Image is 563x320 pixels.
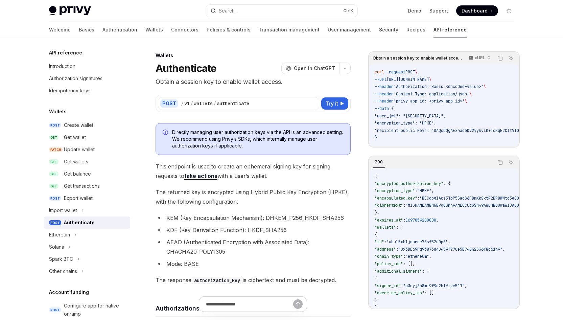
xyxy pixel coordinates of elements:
span: GET [49,172,58,177]
span: This endpoint is used to create an ephemeral signing key for signing requests to with a user’s wa... [156,162,351,181]
span: "policy_ids" [375,261,403,267]
span: : [403,254,405,259]
div: / [181,100,184,107]
span: ], [375,305,379,311]
div: Update wallet [64,145,95,154]
p: cURL [475,55,485,61]
span: : [ [396,225,403,230]
span: "signer_id" [375,283,401,289]
a: Dashboard [456,5,498,16]
a: POSTConfigure app for native onramp [44,300,130,320]
button: Ask AI [507,54,515,63]
div: / [213,100,216,107]
a: PATCHUpdate wallet [44,143,130,156]
span: The returned key is encrypted using Hybrid Public Key Encryption (HPKE), with the following confi... [156,187,351,206]
span: 1697059200000 [405,218,436,223]
span: --url [375,77,386,82]
span: : { [443,181,450,186]
span: "encryption_type" [375,188,415,193]
span: { [375,276,377,281]
div: Other chains [49,267,77,275]
h5: Wallets [49,108,67,116]
a: Authentication [102,22,137,38]
span: "ciphertext" [375,203,403,208]
span: \ [484,84,486,89]
div: Get wallets [64,158,88,166]
span: : [384,239,386,245]
a: POSTExport wallet [44,192,130,204]
div: / [190,100,193,107]
div: wallets [194,100,213,107]
span: GET [49,159,58,164]
a: GETGet transactions [44,180,130,192]
button: Send message [293,299,303,309]
span: 'Content-Type: application/json' [394,91,469,97]
span: }' [375,135,379,140]
div: Solana [49,243,64,251]
div: Export wallet [64,194,93,202]
span: { [375,232,377,237]
span: "chain_type" [375,254,403,259]
span: Ctrl K [343,8,353,14]
code: authorization_key [191,277,243,284]
span: --header [375,98,394,104]
button: Copy the contents from the code block [496,158,505,167]
span: { [375,174,377,179]
span: The response is ciphertext and must be decrypted. [156,275,351,285]
span: : [], [403,261,415,267]
span: POST [49,220,61,225]
a: Security [379,22,398,38]
a: User management [328,22,371,38]
button: Copy the contents from the code block [496,54,505,63]
li: Mode: BASE [156,259,351,269]
a: API reference [433,22,467,38]
span: 'Authorization: Basic <encoded-value>' [394,84,484,89]
span: curl [375,69,384,75]
span: , [431,188,434,193]
button: Search...CtrlK [206,5,357,17]
div: POST [160,99,178,108]
a: Policies & controls [207,22,251,38]
span: : [] [424,290,434,296]
span: --header [375,91,394,97]
a: Idempotency keys [44,85,130,97]
span: --header [375,84,394,89]
div: 200 [373,158,385,166]
div: Authorization signatures [49,74,102,83]
li: AEAD (Authenticated Encryption with Associated Data): CHACHA20_POLY1305 [156,237,351,256]
span: --request [384,69,405,75]
p: Obtain a session key to enable wallet access. [156,77,351,87]
span: , [465,283,467,289]
span: , [436,218,439,223]
span: : [401,283,403,289]
span: \ [429,77,431,82]
span: } [375,298,377,303]
span: "encrypted_authorization_key" [375,181,443,186]
span: "ubul5xhljqorce73sf82u0p3" [386,239,448,245]
li: KEM (Key Encapsulation Mechanism): DHKEM_P256_HKDF_SHA256 [156,213,351,223]
a: take actions [184,173,217,180]
div: Configure app for native onramp [64,302,126,318]
div: v1 [184,100,190,107]
span: "0x3DE69Fd93873d40459f27Ce5B74B42536f8d6149" [398,247,502,252]
a: Support [429,7,448,14]
span: Try it [325,99,338,108]
span: , [502,247,505,252]
a: Welcome [49,22,71,38]
button: Ask AI [507,158,515,167]
h1: Authenticate [156,62,217,74]
a: POSTAuthenticate [44,216,130,229]
a: Wallets [145,22,163,38]
span: "additional_signers" [375,269,422,274]
button: Try it [321,97,348,110]
span: "encapsulated_key" [375,196,417,201]
span: '{ [389,106,394,111]
div: Import wallet [49,206,77,214]
div: Search... [219,7,238,15]
span: "wallets" [375,225,396,230]
span: : [ [422,269,429,274]
a: GETGet balance [44,168,130,180]
span: "ethereum" [405,254,429,259]
span: Directly managing user authorization keys via the API is an advanced setting. We recommend using ... [172,129,344,149]
span: POST [405,69,415,75]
